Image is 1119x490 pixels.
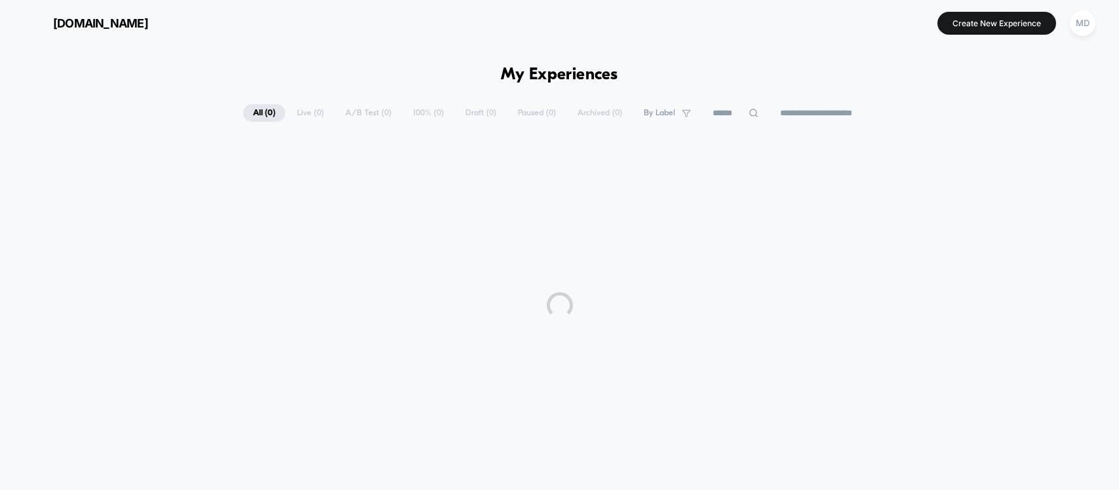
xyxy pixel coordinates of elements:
[243,104,285,122] span: All ( 0 )
[1070,10,1095,36] div: MD
[644,108,675,118] span: By Label
[501,66,618,85] h1: My Experiences
[53,16,148,30] span: [DOMAIN_NAME]
[1066,10,1099,37] button: MD
[20,12,152,33] button: [DOMAIN_NAME]
[937,12,1056,35] button: Create New Experience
